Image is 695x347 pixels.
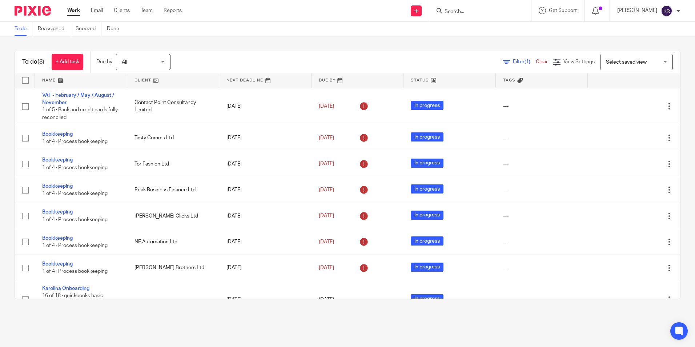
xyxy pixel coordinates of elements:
[22,58,44,66] h1: To do
[219,255,312,281] td: [DATE]
[52,54,83,70] a: + Add task
[37,59,44,65] span: (8)
[319,161,334,167] span: [DATE]
[503,238,581,246] div: ---
[411,211,443,220] span: In progress
[42,157,73,163] a: Bookkeeping
[319,265,334,270] span: [DATE]
[42,191,108,196] span: 1 of 4 · Process bookkeeping
[164,7,182,14] a: Reports
[42,132,73,137] a: Bookkeeping
[411,159,443,168] span: In progress
[661,5,672,17] img: svg%3E
[42,286,89,291] a: Karolina Onboarding
[503,160,581,168] div: ---
[219,177,312,203] td: [DATE]
[42,236,73,241] a: Bookkeeping
[411,263,443,272] span: In progress
[503,186,581,194] div: ---
[503,212,581,220] div: ---
[411,184,443,194] span: In progress
[42,184,73,189] a: Bookkeeping
[42,165,108,170] span: 1 of 4 · Process bookkeeping
[503,296,581,303] div: ---
[536,59,548,64] a: Clear
[42,210,73,215] a: Bookkeeping
[76,22,101,36] a: Snoozed
[219,281,312,318] td: [DATE]
[319,297,334,302] span: [DATE]
[411,236,443,246] span: In progress
[42,243,108,248] span: 1 of 4 · Process bookkeeping
[525,59,530,64] span: (1)
[319,187,334,192] span: [DATE]
[127,125,220,151] td: Tasty Comms Ltd
[42,269,108,274] span: 1 of 4 · Process bookkeeping
[549,8,577,13] span: Get Support
[107,22,125,36] a: Done
[319,104,334,109] span: [DATE]
[617,7,657,14] p: [PERSON_NAME]
[319,239,334,244] span: [DATE]
[513,59,536,64] span: Filter
[411,132,443,141] span: In progress
[127,151,220,177] td: Tor Fashion Ltd
[91,7,103,14] a: Email
[219,151,312,177] td: [DATE]
[127,229,220,255] td: NE Automation Ltd
[42,139,108,144] span: 1 of 4 · Process bookkeeping
[503,103,581,110] div: ---
[42,293,112,313] span: 16 of 18 · quickbooks basic training complete - course and exam
[563,59,595,64] span: View Settings
[606,60,647,65] span: Select saved view
[219,203,312,229] td: [DATE]
[319,214,334,219] span: [DATE]
[127,255,220,281] td: [PERSON_NAME] Brothers Ltd
[114,7,130,14] a: Clients
[42,217,108,222] span: 1 of 4 · Process bookkeeping
[503,78,515,82] span: Tags
[38,22,70,36] a: Reassigned
[127,177,220,203] td: Peak Business Finance Ltd
[122,60,127,65] span: All
[42,107,118,120] span: 1 of 5 · Bank and credit cards fully reconciled
[141,7,153,14] a: Team
[96,58,112,65] p: Due by
[319,135,334,140] span: [DATE]
[15,22,32,36] a: To do
[444,9,509,15] input: Search
[127,203,220,229] td: [PERSON_NAME] Clicks Ltd
[67,7,80,14] a: Work
[42,93,114,105] a: VAT - February / May / August / November
[127,88,220,125] td: Contact Point Consultancy Limited
[219,229,312,255] td: [DATE]
[503,134,581,141] div: ---
[219,125,312,151] td: [DATE]
[503,264,581,271] div: ---
[219,88,312,125] td: [DATE]
[411,101,443,110] span: In progress
[42,262,73,267] a: Bookkeeping
[15,6,51,16] img: Pixie
[411,294,443,303] span: In progress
